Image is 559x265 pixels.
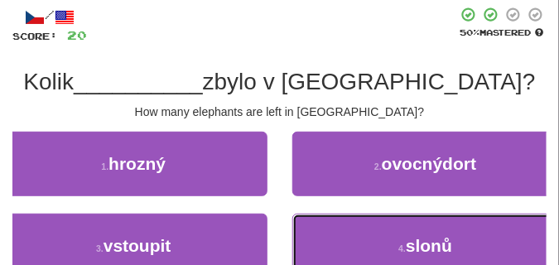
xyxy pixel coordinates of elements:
[101,161,108,171] small: 1 .
[460,27,480,37] span: 50 %
[104,236,171,255] span: vstoupit
[74,69,203,94] span: __________
[374,161,382,171] small: 2 .
[203,69,536,94] span: zbylo v [GEOGRAPHIC_DATA]?
[96,243,104,253] small: 3 .
[12,7,87,27] div: /
[406,236,452,255] span: slonů
[398,243,406,253] small: 4 .
[108,154,166,173] span: hrozný
[12,104,547,120] div: How many elephants are left in [GEOGRAPHIC_DATA]?
[12,31,57,41] span: Score:
[457,26,547,38] div: Mastered
[67,28,87,42] span: 20
[23,69,74,94] span: Kolik
[382,154,476,173] span: ovocnýdort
